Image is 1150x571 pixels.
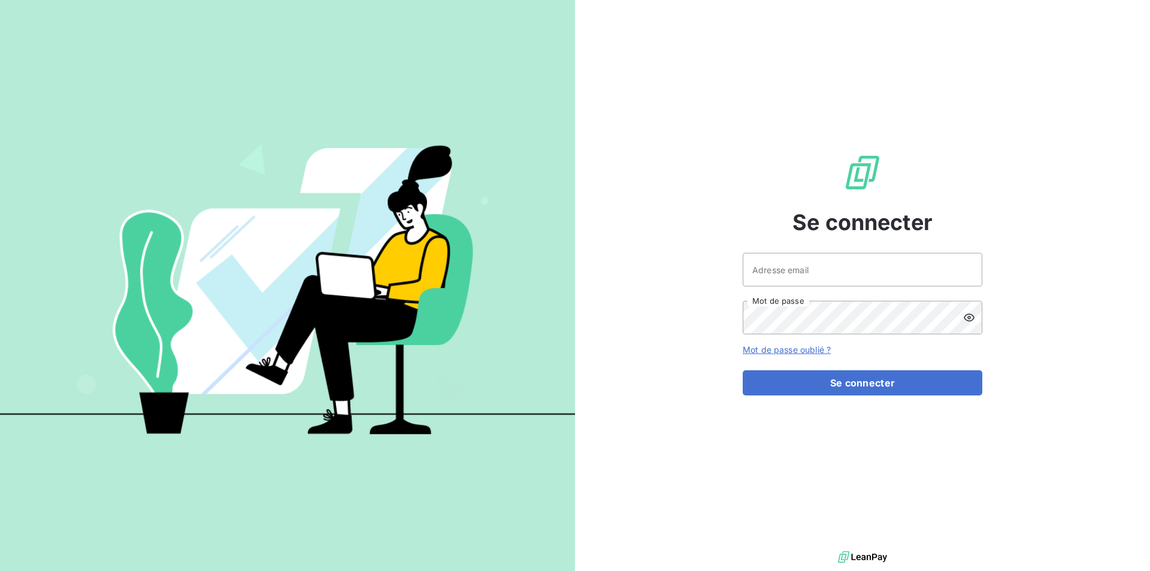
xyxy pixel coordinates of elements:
[843,153,882,192] img: Logo LeanPay
[792,206,933,238] span: Se connecter
[743,370,982,395] button: Se connecter
[838,548,887,566] img: logo
[743,253,982,286] input: placeholder
[743,345,831,355] a: Mot de passe oublié ?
